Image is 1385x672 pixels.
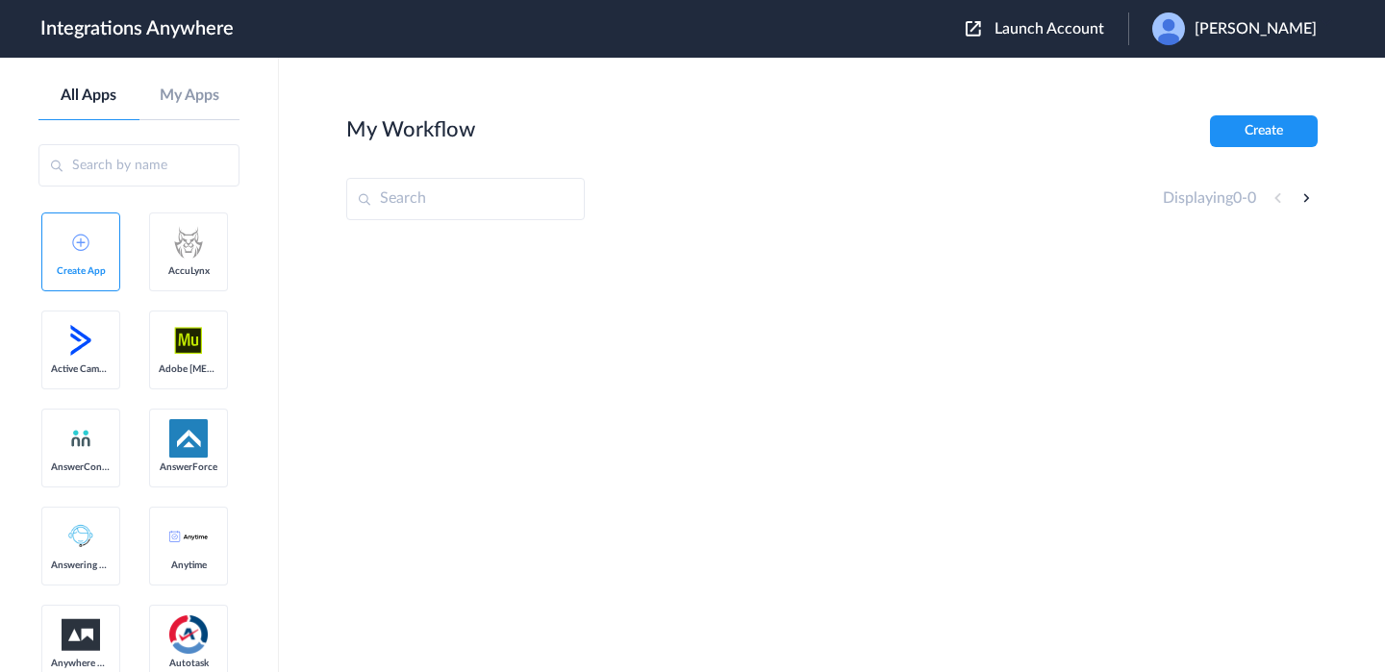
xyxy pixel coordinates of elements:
[159,363,218,375] span: Adobe [MEDICAL_DATA]
[62,517,100,556] img: Answering_service.png
[995,21,1104,37] span: Launch Account
[38,87,139,105] a: All Apps
[159,658,218,669] span: Autotask
[38,144,239,187] input: Search by name
[1195,20,1317,38] span: [PERSON_NAME]
[169,531,208,542] img: anytime-calendar-logo.svg
[159,461,218,473] span: AnswerForce
[1247,190,1256,206] span: 0
[40,17,234,40] h1: Integrations Anywhere
[51,363,111,375] span: Active Campaign
[62,321,100,360] img: active-campaign-logo.svg
[51,560,111,571] span: Answering Service
[169,615,208,654] img: autotask.png
[159,265,218,277] span: AccuLynx
[966,21,981,37] img: launch-acct-icon.svg
[1233,190,1242,206] span: 0
[62,619,100,651] img: aww.png
[1163,189,1256,208] h4: Displaying -
[72,234,89,251] img: add-icon.svg
[169,223,208,261] img: acculynx-logo.svg
[346,178,585,220] input: Search
[51,461,111,473] span: AnswerConnect
[169,419,208,458] img: af-app-logo.svg
[159,560,218,571] span: Anytime
[51,658,111,669] span: Anywhere Works
[966,20,1128,38] button: Launch Account
[139,87,240,105] a: My Apps
[1210,115,1318,147] button: Create
[69,427,92,450] img: answerconnect-logo.svg
[51,265,111,277] span: Create App
[1152,12,1185,45] img: user.png
[169,321,208,360] img: adobe-muse-logo.svg
[346,117,475,142] h2: My Workflow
